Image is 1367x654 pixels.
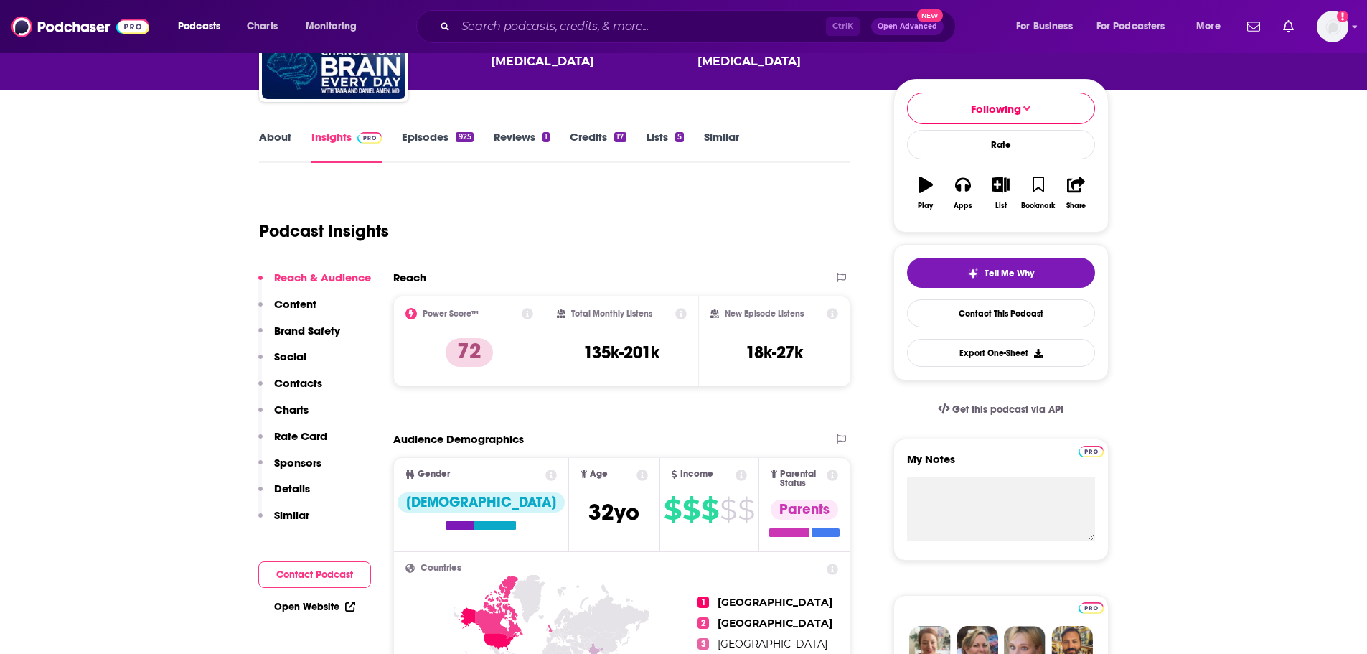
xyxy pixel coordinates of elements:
img: Podchaser Pro [1079,446,1104,457]
a: About [259,130,291,163]
div: 5 [675,132,684,142]
a: Charts [238,15,286,38]
p: Details [274,482,310,495]
button: Following [907,93,1095,124]
button: open menu [1186,15,1239,38]
div: Search podcasts, credits, & more... [430,10,969,43]
div: Parents [771,500,838,520]
a: Similar [704,130,739,163]
span: $ [664,498,681,521]
div: Bookmark [1021,202,1055,210]
p: Sponsors [274,456,321,470]
a: Pro website [1079,444,1104,457]
button: tell me why sparkleTell Me Why [907,258,1095,288]
button: open menu [168,15,239,38]
a: Lists5 [647,130,684,163]
span: 32 yo [588,498,639,526]
h2: Reach [393,271,426,284]
p: Charts [274,403,309,416]
span: [GEOGRAPHIC_DATA] [718,617,832,630]
span: Countries [421,564,461,573]
img: User Profile [1317,11,1348,42]
span: $ [738,498,754,521]
a: Open Website [274,601,355,613]
a: Credits17 [570,130,626,163]
p: Contacts [274,376,322,390]
button: Apps [944,167,982,219]
button: Brand Safety [258,324,340,350]
img: tell me why sparkle [967,268,979,279]
button: open menu [1006,15,1091,38]
span: Monitoring [306,17,357,37]
button: Similar [258,508,309,535]
span: Ctrl K [826,17,860,36]
a: Pro website [1079,600,1104,614]
span: [GEOGRAPHIC_DATA] [718,596,832,609]
div: List [995,202,1007,210]
span: 3 [697,638,709,650]
button: Rate Card [258,429,327,456]
div: 1 [542,132,550,142]
h3: 135k-201k [583,342,659,363]
span: Open Advanced [878,23,937,30]
span: $ [701,498,718,521]
a: Episodes925 [402,130,473,163]
input: Search podcasts, credits, & more... [456,15,826,38]
p: Similar [274,508,309,522]
span: Income [680,470,713,479]
div: Share [1066,202,1086,210]
button: Play [907,167,944,219]
h2: Total Monthly Listens [571,309,652,319]
p: 72 [446,338,493,367]
button: Reach & Audience [258,271,371,297]
span: Age [590,470,608,479]
button: open menu [1087,15,1186,38]
img: Podchaser - Follow, Share and Rate Podcasts [11,13,149,40]
div: 925 [456,132,473,142]
button: Contact Podcast [258,561,371,588]
button: Bookmark [1020,167,1057,219]
button: Sponsors [258,456,321,482]
span: More [1196,17,1221,37]
span: For Business [1016,17,1073,37]
button: Open AdvancedNew [871,18,944,35]
h2: New Episode Listens [725,309,804,319]
span: Parental Status [780,470,825,488]
button: Content [258,297,316,324]
a: Get this podcast via API [926,392,1076,427]
div: [DEMOGRAPHIC_DATA] [398,492,565,513]
span: For Podcasters [1096,17,1165,37]
h2: Audience Demographics [393,432,524,446]
svg: Add a profile image [1337,11,1348,22]
button: List [982,167,1019,219]
a: Show notifications dropdown [1241,14,1266,39]
button: Contacts [258,376,322,403]
h1: Podcast Insights [259,220,389,242]
p: Rate Card [274,429,327,443]
p: Content [274,297,316,311]
button: Details [258,482,310,508]
div: Play [918,202,933,210]
button: Export One-Sheet [907,339,1095,367]
p: Reach & Audience [274,271,371,284]
button: open menu [296,15,375,38]
a: Show notifications dropdown [1277,14,1300,39]
img: Podchaser Pro [1079,602,1104,614]
a: InsightsPodchaser Pro [311,130,382,163]
a: Tana Amen [697,36,870,70]
button: Share [1057,167,1094,219]
span: 2 [697,617,709,629]
a: Reviews1 [494,130,550,163]
span: New [917,9,943,22]
span: $ [720,498,736,521]
h2: Power Score™ [423,309,479,319]
span: $ [682,498,700,521]
a: Dr. Daniel Amen [491,36,664,70]
div: Rate [907,130,1095,159]
a: Contact This Podcast [907,299,1095,327]
span: featuring [433,36,870,70]
button: Social [258,350,306,376]
p: Social [274,350,306,363]
button: Charts [258,403,309,429]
